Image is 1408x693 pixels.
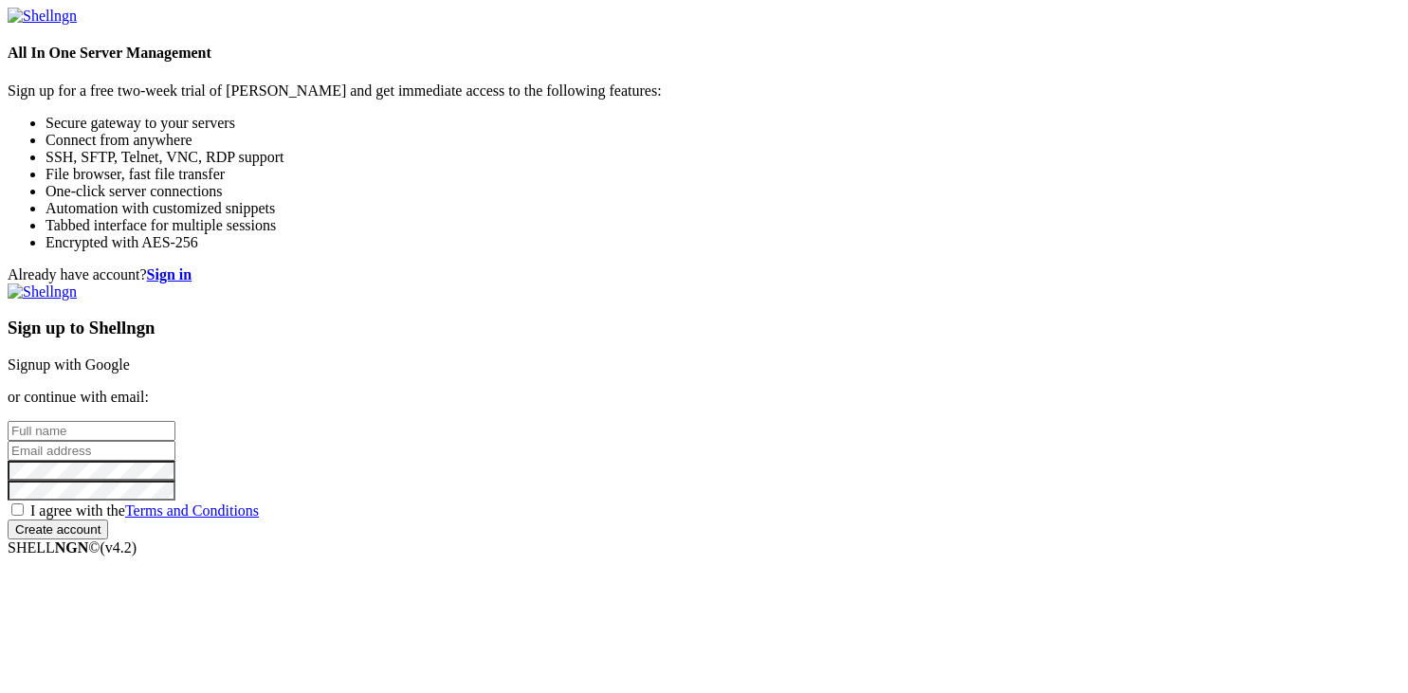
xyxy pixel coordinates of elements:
p: or continue with email: [8,389,1400,406]
li: Connect from anywhere [46,132,1400,149]
li: File browser, fast file transfer [46,166,1400,183]
img: Shellngn [8,283,77,301]
li: Automation with customized snippets [46,200,1400,217]
h4: All In One Server Management [8,45,1400,62]
li: Secure gateway to your servers [46,115,1400,132]
li: SSH, SFTP, Telnet, VNC, RDP support [46,149,1400,166]
p: Sign up for a free two-week trial of [PERSON_NAME] and get immediate access to the following feat... [8,82,1400,100]
input: Email address [8,441,175,461]
li: Encrypted with AES-256 [46,234,1400,251]
li: Tabbed interface for multiple sessions [46,217,1400,234]
b: NGN [55,539,89,556]
input: Full name [8,421,175,441]
li: One-click server connections [46,183,1400,200]
h3: Sign up to Shellngn [8,318,1400,338]
span: SHELL © [8,539,137,556]
a: Signup with Google [8,356,130,373]
span: I agree with the [30,502,259,519]
img: Shellngn [8,8,77,25]
a: Terms and Conditions [125,502,259,519]
a: Sign in [147,266,192,283]
input: Create account [8,520,108,539]
input: I agree with theTerms and Conditions [11,503,24,516]
span: 4.2.0 [101,539,137,556]
div: Already have account? [8,266,1400,283]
